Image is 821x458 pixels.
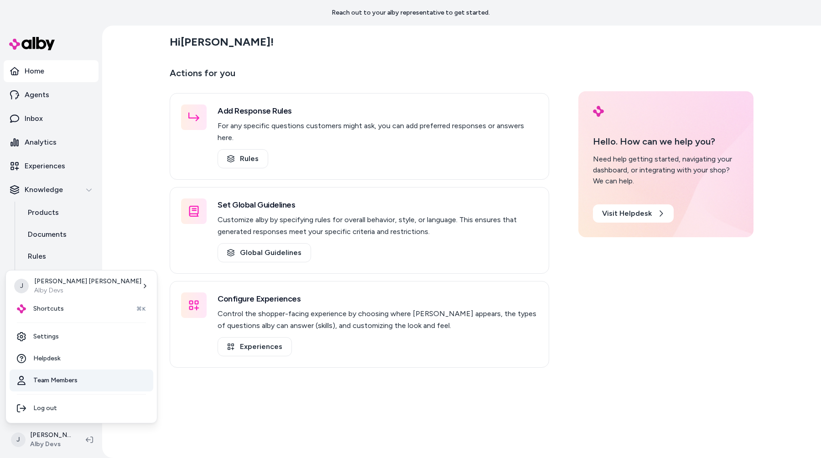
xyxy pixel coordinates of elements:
[34,277,141,286] p: [PERSON_NAME] [PERSON_NAME]
[33,304,64,313] span: Shortcuts
[34,286,141,295] p: Alby Devs
[10,397,153,419] div: Log out
[17,304,26,313] img: alby Logo
[136,305,146,312] span: ⌘K
[10,326,153,348] a: Settings
[14,279,29,293] span: J
[10,370,153,391] a: Team Members
[33,354,61,363] span: Helpdesk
